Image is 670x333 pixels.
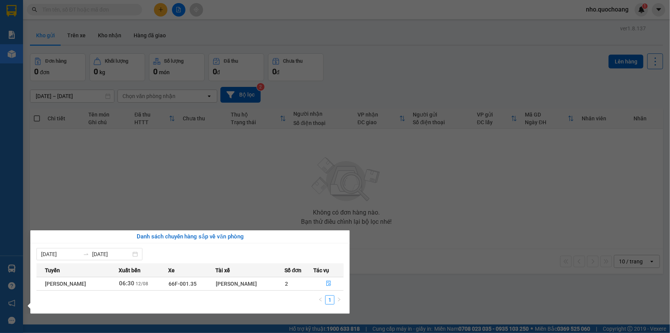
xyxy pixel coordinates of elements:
span: to [83,251,89,257]
button: right [334,295,344,305]
li: Next Page [334,295,344,305]
span: swap-right [83,251,89,257]
span: 12/08 [136,281,148,286]
span: file-done [326,281,331,287]
span: Xe [168,266,175,275]
a: 1 [326,296,334,304]
input: Đến ngày [92,250,131,258]
input: Từ ngày [41,250,80,258]
span: left [318,297,323,302]
span: 66F-001.35 [169,281,197,287]
span: Tài xế [216,266,230,275]
button: file-done [314,278,343,290]
div: [PERSON_NAME] [216,280,285,288]
div: Danh sách chuyến hàng sắp về văn phòng [36,232,344,241]
span: [PERSON_NAME] [45,281,86,287]
li: Previous Page [316,295,325,305]
span: right [337,297,341,302]
span: Số đơn [285,266,302,275]
button: left [316,295,325,305]
li: 1 [325,295,334,305]
span: Tác vụ [313,266,329,275]
span: 2 [285,281,288,287]
span: Xuất bến [119,266,141,275]
span: 06:30 [119,280,134,287]
span: Tuyến [45,266,60,275]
